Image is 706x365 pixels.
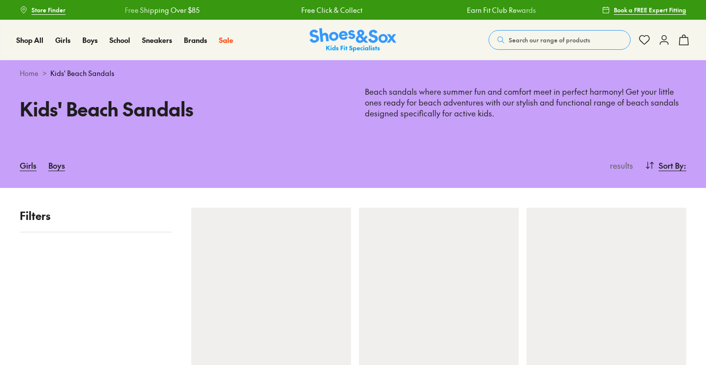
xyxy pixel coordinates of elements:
button: Sort By: [645,154,686,176]
a: Boys [48,154,65,176]
a: Boys [82,35,98,45]
span: Search our range of products [509,36,590,44]
a: Book a FREE Expert Fitting [602,1,686,19]
a: Store Finder [20,1,66,19]
a: Free Shipping Over $85 [125,5,200,15]
span: Store Finder [32,5,66,14]
div: > [20,68,686,78]
a: Home [20,68,38,78]
button: Search our range of products [489,30,631,50]
a: Sneakers [142,35,172,45]
a: Shop All [16,35,43,45]
a: Sale [219,35,233,45]
span: : [684,159,686,171]
a: Girls [20,154,36,176]
p: results [606,159,633,171]
a: Shoes & Sox [310,28,396,52]
a: Girls [55,35,71,45]
span: Book a FREE Expert Fitting [614,5,686,14]
img: SNS_Logo_Responsive.svg [310,28,396,52]
p: Beach sandals where summer fun and comfort meet in perfect harmony! Get your little ones ready fo... [365,86,686,119]
span: Sort By [659,159,684,171]
span: Kids' Beach Sandals [50,68,114,78]
p: Filters [20,208,172,224]
h1: Kids' Beach Sandals [20,95,341,123]
a: Earn Fit Club Rewards [467,5,536,15]
a: Brands [184,35,207,45]
a: Free Click & Collect [301,5,362,15]
a: School [109,35,130,45]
